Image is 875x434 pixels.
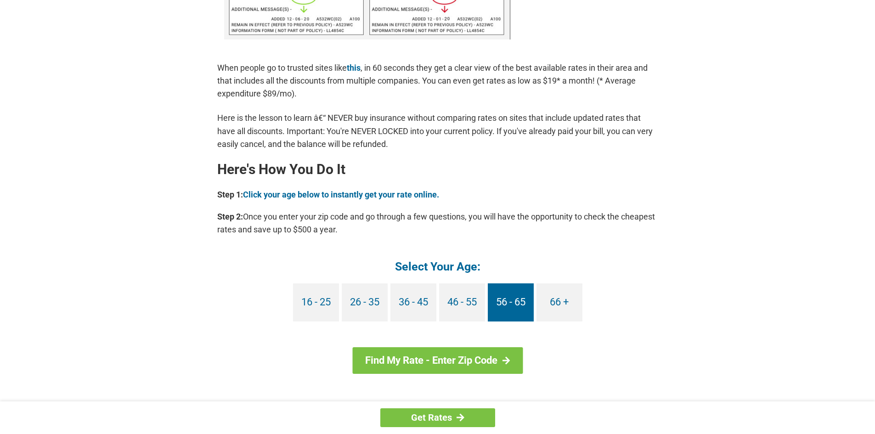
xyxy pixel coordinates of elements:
[439,283,485,321] a: 46 - 55
[293,283,339,321] a: 16 - 25
[217,112,658,150] p: Here is the lesson to learn â€“ NEVER buy insurance without comparing rates on sites that include...
[217,210,658,236] p: Once you enter your zip code and go through a few questions, you will have the opportunity to che...
[352,347,523,374] a: Find My Rate - Enter Zip Code
[217,162,658,177] h2: Here's How You Do It
[488,283,534,321] a: 56 - 65
[380,408,495,427] a: Get Rates
[217,190,243,199] b: Step 1:
[217,62,658,100] p: When people go to trusted sites like , in 60 seconds they get a clear view of the best available ...
[243,190,439,199] a: Click your age below to instantly get your rate online.
[347,63,361,73] a: this
[390,283,436,321] a: 36 - 45
[217,212,243,221] b: Step 2:
[217,259,658,274] h4: Select Your Age:
[342,283,388,321] a: 26 - 35
[536,283,582,321] a: 66 +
